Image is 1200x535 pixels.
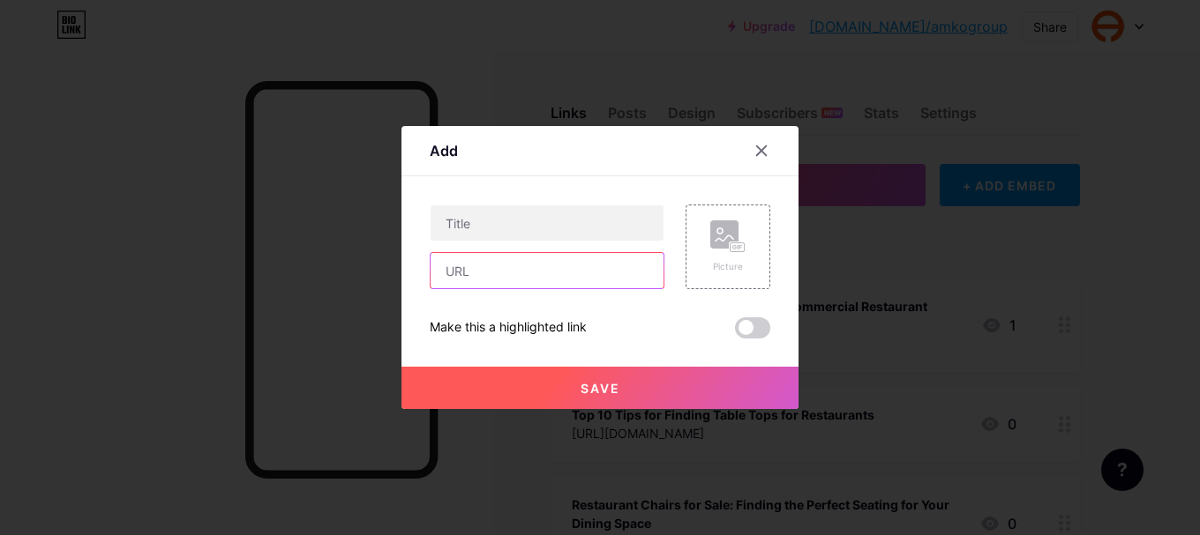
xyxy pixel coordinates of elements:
[431,253,664,288] input: URL
[710,260,746,273] div: Picture
[430,140,458,161] div: Add
[581,381,620,396] span: Save
[401,367,799,409] button: Save
[431,205,664,241] input: Title
[430,317,587,338] div: Make this a highlighted link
